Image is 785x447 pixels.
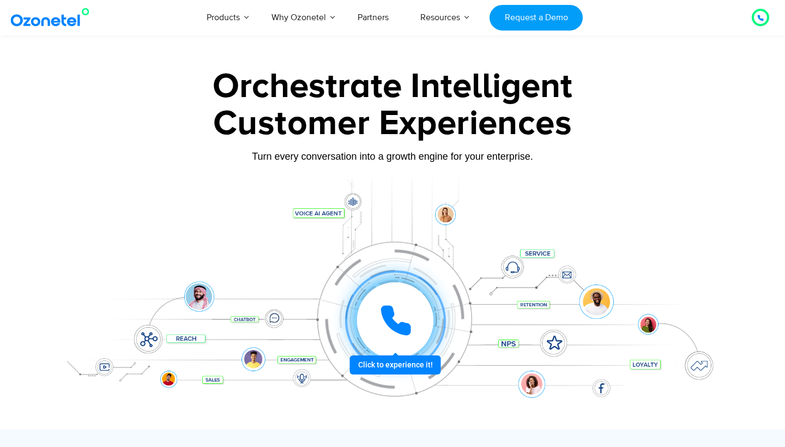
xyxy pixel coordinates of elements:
[490,5,583,31] a: Request a Demo
[52,98,733,150] div: Customer Experiences
[52,69,733,104] div: Orchestrate Intelligent
[52,150,733,162] div: Turn every conversation into a growth engine for your enterprise.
